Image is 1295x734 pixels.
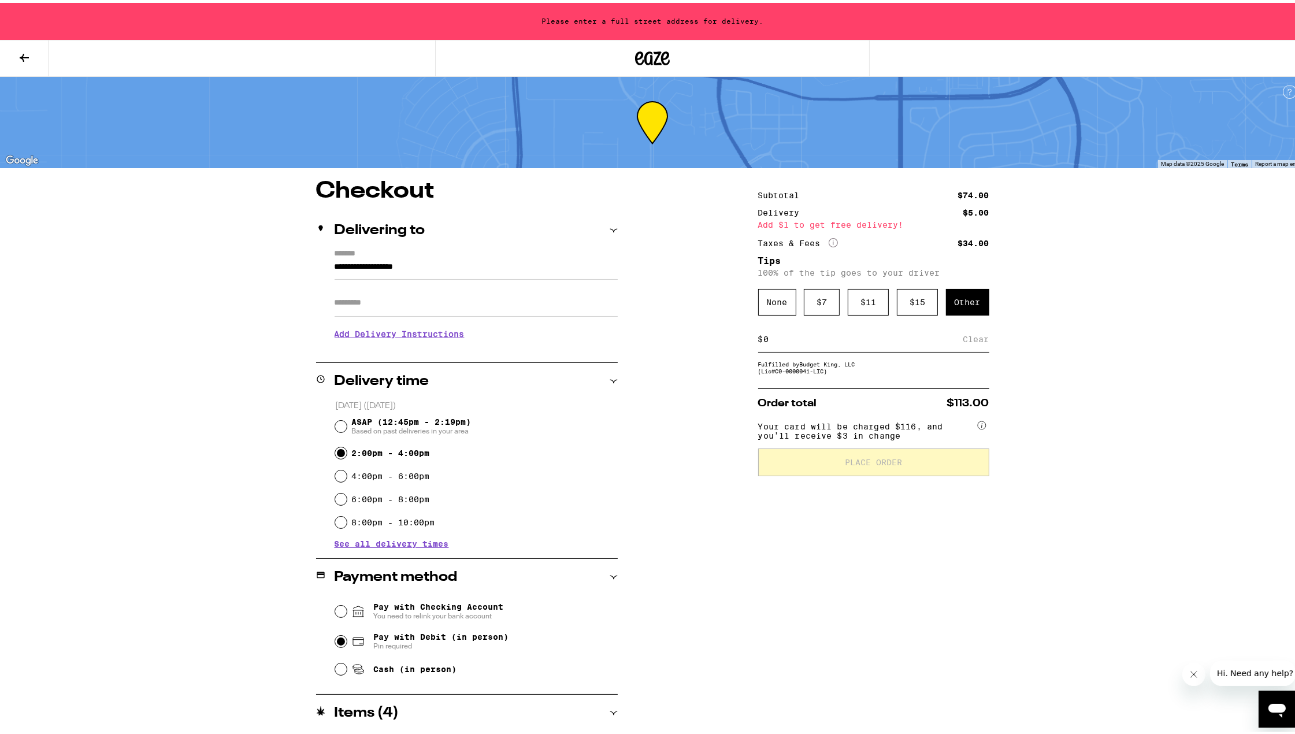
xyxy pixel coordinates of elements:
[963,324,989,349] div: Clear
[958,236,989,244] div: $34.00
[351,469,429,478] label: 4:00pm - 6:00pm
[351,492,429,501] label: 6:00pm - 8:00pm
[758,415,975,438] span: Your card will be charged $116, and you’ll receive $3 in change
[845,455,902,464] span: Place Order
[763,331,963,342] input: 0
[1182,660,1205,683] iframe: Close message
[1231,158,1248,165] a: Terms
[758,254,989,263] h5: Tips
[335,221,425,235] h2: Delivering to
[351,424,471,433] span: Based on past deliveries in your area
[758,395,817,406] span: Order total
[373,629,509,639] span: Pay with Debit (in person)
[758,188,808,197] div: Subtotal
[373,599,503,618] span: Pay with Checking Account
[351,446,429,455] label: 2:00pm - 4:00pm
[897,286,938,313] div: $ 15
[335,568,458,581] h2: Payment method
[3,150,41,165] a: Open this area in Google Maps (opens a new window)
[758,324,763,349] div: $
[335,372,429,385] h2: Delivery time
[3,150,41,165] img: Google
[373,662,457,671] span: Cash (in person)
[335,318,618,344] h3: Add Delivery Instructions
[963,206,989,214] div: $5.00
[335,344,618,354] p: We'll contact you at [PHONE_NUMBER] when we arrive
[758,446,989,473] button: Place Order
[316,177,618,200] h1: Checkout
[373,639,509,648] span: Pin required
[947,395,989,406] span: $113.00
[758,286,796,313] div: None
[958,188,989,197] div: $74.00
[804,286,840,313] div: $ 7
[758,358,989,372] div: Fulfilled by Budget King, LLC (Lic# C9-0000041-LIC )
[373,609,503,618] span: You need to relink your bank account
[335,703,399,717] h2: Items ( 4 )
[758,235,838,246] div: Taxes & Fees
[758,265,989,275] p: 100% of the tip goes to your driver
[335,537,449,545] button: See all delivery times
[758,206,808,214] div: Delivery
[1161,158,1224,164] span: Map data ©2025 Google
[758,218,989,226] div: Add $1 to get free delivery!
[335,398,618,409] p: [DATE] ([DATE])
[351,414,471,433] span: ASAP (12:45pm - 2:19pm)
[946,286,989,313] div: Other
[351,515,435,524] label: 8:00pm - 10:00pm
[848,286,889,313] div: $ 11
